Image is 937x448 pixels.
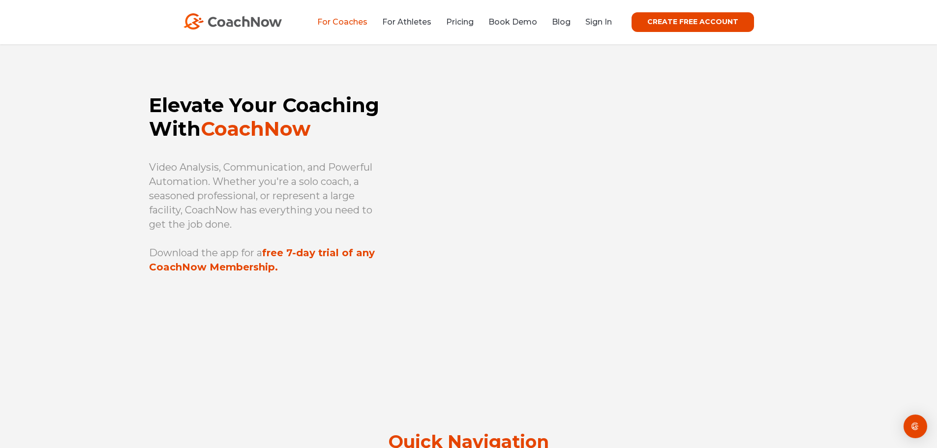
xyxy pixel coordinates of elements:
[446,17,474,27] a: Pricing
[149,160,391,232] p: Video Analysis, Communication, and Powerful Automation. Whether you're a solo coach, a seasoned p...
[552,17,571,27] a: Blog
[382,17,431,27] a: For Athletes
[317,17,367,27] a: For Coaches
[632,12,754,32] a: CREATE FREE ACCOUNT
[149,289,321,338] iframe: Embedded CTA
[149,246,391,274] p: Download the app for a
[149,247,375,273] strong: free 7-day trial of any CoachNow Membership.
[183,13,282,30] img: CoachNow Logo
[488,17,537,27] a: Book Demo
[585,17,612,27] a: Sign In
[430,106,788,310] iframe: YouTube video player
[201,117,310,141] span: CoachNow
[149,93,391,141] h1: Elevate Your Coaching With
[904,415,927,438] div: Open Intercom Messenger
